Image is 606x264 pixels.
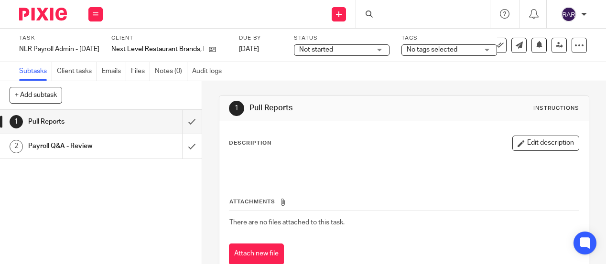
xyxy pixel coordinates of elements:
[229,219,345,226] span: There are no files attached to this task.
[10,115,23,128] div: 1
[155,62,187,81] a: Notes (0)
[102,62,126,81] a: Emails
[512,136,579,151] button: Edit description
[239,46,259,53] span: [DATE]
[19,44,99,54] div: NLR Payroll Admin - [DATE]
[229,101,244,116] div: 1
[10,87,62,103] button: + Add subtask
[57,62,97,81] a: Client tasks
[28,139,124,153] h1: Payroll Q&A - Review
[249,103,424,113] h1: Pull Reports
[131,62,150,81] a: Files
[229,199,275,204] span: Attachments
[294,34,390,42] label: Status
[561,7,576,22] img: svg%3E
[401,34,497,42] label: Tags
[239,34,282,42] label: Due by
[19,8,67,21] img: Pixie
[192,62,227,81] a: Audit logs
[19,62,52,81] a: Subtasks
[299,46,333,53] span: Not started
[19,34,99,42] label: Task
[229,139,271,147] p: Description
[533,105,579,112] div: Instructions
[10,140,23,153] div: 2
[111,34,227,42] label: Client
[28,115,124,129] h1: Pull Reports
[407,46,457,53] span: No tags selected
[19,44,99,54] div: NLR Payroll Admin - Tuesday
[111,44,204,54] p: Next Level Restaurant Brands, LLC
